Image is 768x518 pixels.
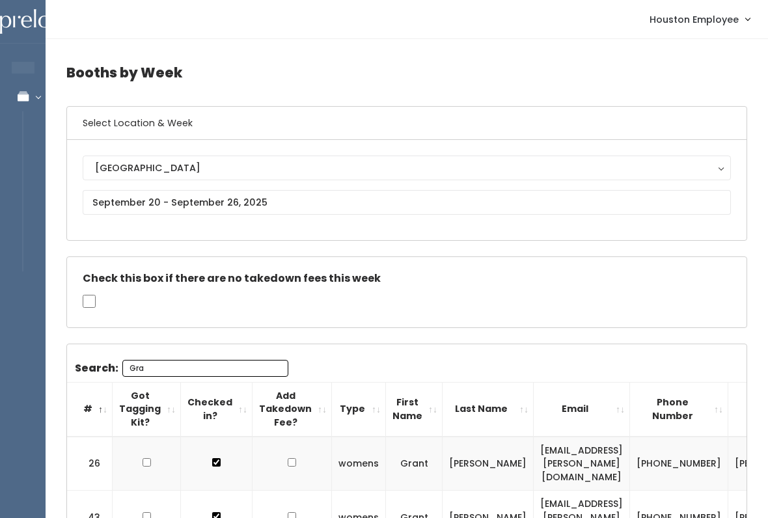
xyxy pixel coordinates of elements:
button: [GEOGRAPHIC_DATA] [83,156,731,180]
td: [PHONE_NUMBER] [630,437,728,491]
h4: Booths by Week [66,55,747,90]
th: First Name: activate to sort column ascending [386,382,443,436]
th: Got Tagging Kit?: activate to sort column ascending [113,382,181,436]
td: [PERSON_NAME] [443,437,534,491]
th: Add Takedown Fee?: activate to sort column ascending [253,382,332,436]
label: Search: [75,360,288,377]
a: Houston Employee [637,5,763,33]
h6: Select Location & Week [67,107,747,140]
td: womens [332,437,386,491]
th: Last Name: activate to sort column ascending [443,382,534,436]
td: Grant [386,437,443,491]
th: Type: activate to sort column ascending [332,382,386,436]
input: September 20 - September 26, 2025 [83,190,731,215]
th: #: activate to sort column descending [67,382,113,436]
div: [GEOGRAPHIC_DATA] [95,161,719,175]
td: [EMAIL_ADDRESS][PERSON_NAME][DOMAIN_NAME] [534,437,630,491]
th: Email: activate to sort column ascending [534,382,630,436]
th: Checked in?: activate to sort column ascending [181,382,253,436]
th: Phone Number: activate to sort column ascending [630,382,728,436]
h5: Check this box if there are no takedown fees this week [83,273,731,284]
input: Search: [122,360,288,377]
td: 26 [67,437,113,491]
span: Houston Employee [650,12,739,27]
